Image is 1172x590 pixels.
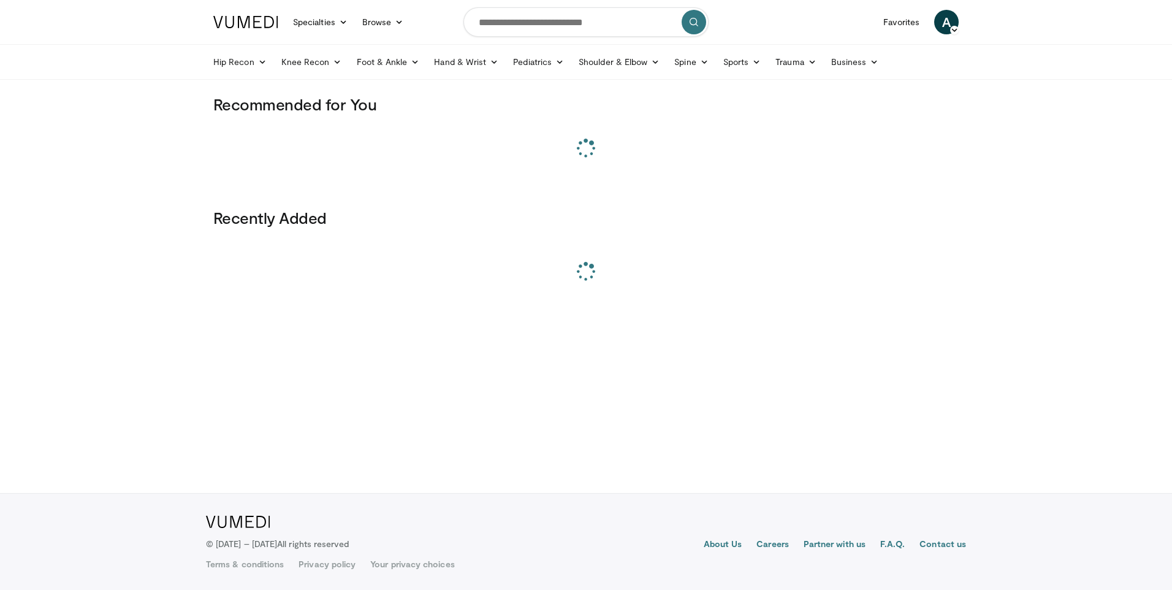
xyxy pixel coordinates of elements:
a: A [934,10,959,34]
a: Hip Recon [206,50,274,74]
a: Shoulder & Elbow [571,50,667,74]
a: Knee Recon [274,50,349,74]
a: Sports [716,50,769,74]
a: Terms & conditions [206,558,284,570]
a: Spine [667,50,715,74]
a: Foot & Ankle [349,50,427,74]
a: F.A.Q. [880,538,905,553]
a: Contact us [919,538,966,553]
a: Hand & Wrist [427,50,506,74]
a: Careers [756,538,789,553]
a: Trauma [768,50,824,74]
a: Partner with us [804,538,866,553]
a: Favorites [876,10,927,34]
h3: Recently Added [213,208,959,228]
span: All rights reserved [277,538,349,549]
a: Pediatrics [506,50,571,74]
a: Privacy policy [299,558,356,570]
h3: Recommended for You [213,94,959,114]
img: VuMedi Logo [206,516,270,528]
a: Browse [355,10,411,34]
input: Search topics, interventions [463,7,709,37]
a: Business [824,50,886,74]
a: Specialties [286,10,355,34]
a: About Us [704,538,742,553]
p: © [DATE] – [DATE] [206,538,349,550]
a: Your privacy choices [370,558,454,570]
img: VuMedi Logo [213,16,278,28]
